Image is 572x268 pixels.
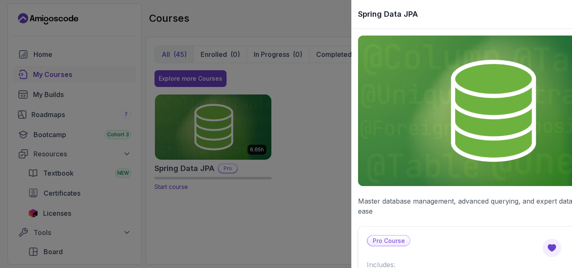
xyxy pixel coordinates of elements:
button: Open Feedback Button [542,238,562,258]
p: Pro Course [367,236,410,246]
h2: Spring Data JPA [358,8,418,20]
